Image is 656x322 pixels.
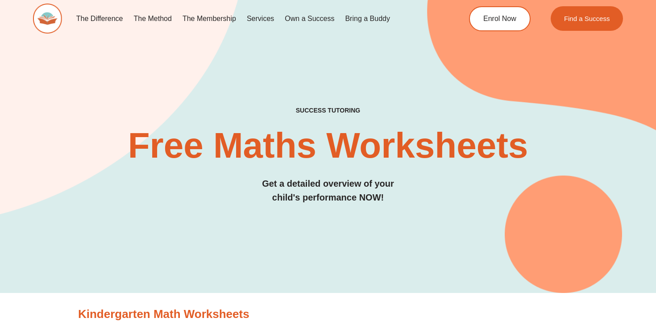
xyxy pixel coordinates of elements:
[71,8,436,29] nav: Menu
[33,128,623,163] h2: Free Maths Worksheets​
[469,6,531,31] a: Enrol Now
[33,107,623,114] h4: SUCCESS TUTORING​
[340,8,395,29] a: Bring a Buddy
[177,8,241,29] a: The Membership
[128,8,177,29] a: The Method
[241,8,279,29] a: Services
[483,15,516,22] span: Enrol Now
[551,6,623,31] a: Find a Success
[78,307,578,322] h3: Kindergarten Math Worksheets
[33,177,623,205] h3: Get a detailed overview of your child's performance NOW!
[564,15,610,22] span: Find a Success
[71,8,129,29] a: The Difference
[279,8,340,29] a: Own a Success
